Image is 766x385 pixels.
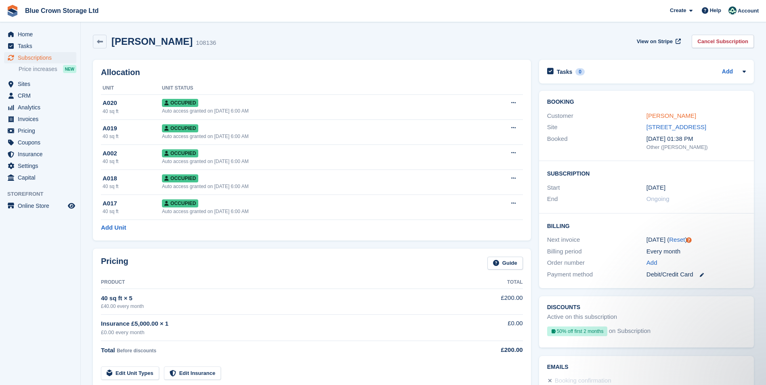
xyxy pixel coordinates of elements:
[164,366,221,380] a: Edit Insurance
[738,7,759,15] span: Account
[103,98,162,108] div: A020
[646,195,669,202] span: Ongoing
[162,133,464,140] div: Auto access granted on [DATE] 6:00 AM
[722,67,733,77] a: Add
[458,276,523,289] th: Total
[103,199,162,208] div: A017
[103,124,162,133] div: A019
[6,5,19,17] img: stora-icon-8386f47178a22dfd0bd8f6a31ec36ba5ce8667c1dd55bd0f319d3a0aa187defe.svg
[101,82,162,95] th: Unit
[4,200,76,211] a: menu
[4,40,76,52] a: menu
[18,90,66,101] span: CRM
[63,65,76,73] div: NEW
[162,124,198,132] span: Occupied
[162,183,464,190] div: Auto access granted on [DATE] 6:00 AM
[634,35,682,48] a: View on Stripe
[162,107,464,115] div: Auto access granted on [DATE] 6:00 AM
[692,35,754,48] a: Cancel Subscription
[4,78,76,90] a: menu
[547,123,646,132] div: Site
[101,303,458,310] div: £40.00 every month
[18,40,66,52] span: Tasks
[547,222,746,230] h2: Billing
[685,236,693,244] div: Tooltip anchor
[7,190,80,198] span: Storefront
[458,345,523,355] div: £200.00
[101,276,458,289] th: Product
[4,172,76,183] a: menu
[162,149,198,157] span: Occupied
[4,149,76,160] a: menu
[162,174,198,182] span: Occupied
[18,113,66,125] span: Invoices
[547,312,617,322] div: Active on this subscription
[162,99,198,107] span: Occupied
[547,258,646,268] div: Order number
[196,38,216,48] div: 108136
[162,208,464,215] div: Auto access granted on [DATE] 6:00 AM
[101,366,159,380] a: Edit Unit Types
[547,364,746,370] h2: Emails
[162,158,464,165] div: Auto access granted on [DATE] 6:00 AM
[557,68,573,75] h2: Tasks
[18,137,66,148] span: Coupons
[669,236,685,243] a: Reset
[101,68,523,77] h2: Allocation
[4,160,76,172] a: menu
[646,123,706,130] a: [STREET_ADDRESS]
[103,208,162,215] div: 40 sq ft
[18,102,66,113] span: Analytics
[547,183,646,192] div: Start
[101,257,128,270] h2: Pricing
[101,347,115,354] span: Total
[547,195,646,204] div: End
[575,68,585,75] div: 0
[18,125,66,136] span: Pricing
[162,199,198,207] span: Occupied
[637,38,673,46] span: View on Stripe
[18,172,66,183] span: Capital
[646,183,665,192] time: 2025-09-16 00:00:00 UTC
[67,201,76,211] a: Preview store
[547,99,746,105] h2: Booking
[547,134,646,151] div: Booked
[18,52,66,63] span: Subscriptions
[101,329,458,337] div: £0.00 every month
[103,149,162,158] div: A002
[19,65,76,73] a: Price increases NEW
[646,247,746,256] div: Every month
[547,247,646,256] div: Billing period
[646,235,746,245] div: [DATE] ( )
[710,6,721,15] span: Help
[101,294,458,303] div: 40 sq ft × 5
[18,200,66,211] span: Online Store
[646,258,657,268] a: Add
[111,36,193,47] h2: [PERSON_NAME]
[117,348,156,354] span: Before discounts
[103,108,162,115] div: 40 sq ft
[646,270,746,279] div: Debit/Credit Card
[670,6,686,15] span: Create
[547,169,746,177] h2: Subscription
[4,113,76,125] a: menu
[19,65,57,73] span: Price increases
[609,326,651,339] span: on Subscription
[103,174,162,183] div: A018
[18,78,66,90] span: Sites
[646,112,696,119] a: [PERSON_NAME]
[646,143,746,151] div: Other ([PERSON_NAME])
[547,304,746,311] h2: Discounts
[4,102,76,113] a: menu
[646,134,746,144] div: [DATE] 01:38 PM
[487,257,523,270] a: Guide
[103,183,162,190] div: 40 sq ft
[101,319,458,329] div: Insurance £5,000.00 × 1
[4,29,76,40] a: menu
[547,270,646,279] div: Payment method
[103,158,162,165] div: 40 sq ft
[547,235,646,245] div: Next invoice
[18,160,66,172] span: Settings
[547,326,607,336] div: 50% off first 2 months
[4,52,76,63] a: menu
